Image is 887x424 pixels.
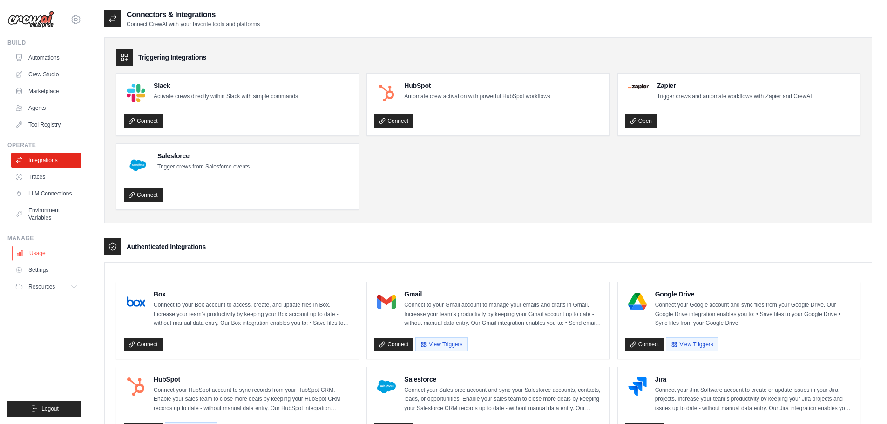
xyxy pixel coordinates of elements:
a: Connect [124,114,163,128]
p: Connect to your Box account to access, create, and update files in Box. Increase your team’s prod... [154,301,351,328]
a: Environment Variables [11,203,81,225]
button: Logout [7,401,81,417]
span: Logout [41,405,59,412]
h3: Triggering Integrations [138,53,206,62]
a: Integrations [11,153,81,168]
a: Traces [11,169,81,184]
a: Tool Registry [11,117,81,132]
h4: Jira [655,375,853,384]
h4: Zapier [657,81,812,90]
span: Resources [28,283,55,290]
button: Resources [11,279,81,294]
h2: Connectors & Integrations [127,9,260,20]
img: Gmail Logo [377,292,396,311]
p: Connect your Google account and sync files from your Google Drive. Our Google Drive integration e... [655,301,853,328]
h3: Authenticated Integrations [127,242,206,251]
img: Google Drive Logo [628,292,647,311]
a: LLM Connections [11,186,81,201]
div: Build [7,39,81,47]
p: Trigger crews from Salesforce events [157,162,250,172]
a: Settings [11,262,81,277]
h4: Slack [154,81,298,90]
img: Jira Logo [628,377,647,396]
p: Trigger crews and automate workflows with Zapier and CrewAI [657,92,812,101]
p: Connect to your Gmail account to manage your emails and drafts in Gmail. Increase your team’s pro... [404,301,602,328]
a: Automations [11,50,81,65]
p: Connect CrewAI with your favorite tools and platforms [127,20,260,28]
img: Logo [7,11,54,28]
p: Connect your Jira Software account to create or update issues in your Jira projects. Increase you... [655,386,853,413]
h4: Gmail [404,289,602,299]
h4: HubSpot [154,375,351,384]
a: Connect [124,188,163,202]
a: Connect [124,338,163,351]
img: HubSpot Logo [377,84,396,102]
img: HubSpot Logo [127,377,145,396]
p: Connect your HubSpot account to sync records from your HubSpot CRM. Enable your sales team to clo... [154,386,351,413]
a: Crew Studio [11,67,81,82]
h4: Google Drive [655,289,853,299]
a: Usage [12,246,82,261]
h4: HubSpot [404,81,550,90]
div: Manage [7,235,81,242]
button: View Triggers [666,337,718,351]
a: Connect [374,338,413,351]
h4: Salesforce [404,375,602,384]
a: Connect [625,338,664,351]
h4: Salesforce [157,151,250,161]
p: Connect your Salesforce account and sync your Salesforce accounts, contacts, leads, or opportunit... [404,386,602,413]
button: View Triggers [415,337,467,351]
img: Salesforce Logo [377,377,396,396]
a: Open [625,114,657,128]
img: Zapier Logo [628,84,649,89]
p: Automate crew activation with powerful HubSpot workflows [404,92,550,101]
div: Operate [7,141,81,149]
a: Marketplace [11,84,81,99]
img: Slack Logo [127,84,145,102]
h4: Box [154,289,351,299]
img: Salesforce Logo [127,154,149,176]
a: Agents [11,101,81,115]
img: Box Logo [127,292,145,311]
p: Activate crews directly within Slack with simple commands [154,92,298,101]
a: Connect [374,114,413,128]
